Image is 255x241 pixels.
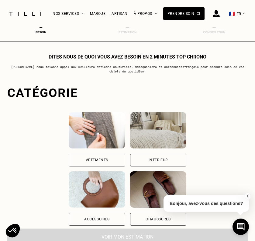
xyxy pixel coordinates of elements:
[134,0,157,27] div: À propos
[155,13,157,15] img: Menu déroulant à propos
[229,11,235,17] span: 🇫🇷
[49,54,206,60] h1: Dites nous de quoi vous avez besoin en 2 minutes top chrono
[115,31,140,34] div: Estimation
[149,158,168,162] div: Intérieur
[226,0,248,27] button: 🇫🇷 FR
[86,158,108,162] div: Vêtements
[146,217,171,221] div: Chaussures
[112,12,128,16] a: Artisan
[130,112,186,149] img: Intérieur
[90,12,105,16] a: Marque
[84,217,110,221] div: Accessoires
[163,7,205,20] a: Prendre soin ici
[7,86,248,100] div: Catégorie
[69,112,125,149] img: Vêtements
[53,0,84,27] div: Nos services
[164,195,249,212] p: Bonjour, avez-vous des questions?
[243,13,245,15] img: menu déroulant
[81,13,84,15] img: Menu déroulant
[130,171,186,208] img: Chaussures
[202,31,226,34] div: Confirmation
[7,12,43,16] img: Logo du service de couturière Tilli
[213,10,220,17] img: icône connexion
[69,171,125,208] img: Accessoires
[7,65,248,74] p: [PERSON_NAME] nous faisons appel aux meilleurs artisans couturiers , maroquiniers et cordonniers ...
[244,193,250,199] button: X
[29,31,53,34] div: Besoin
